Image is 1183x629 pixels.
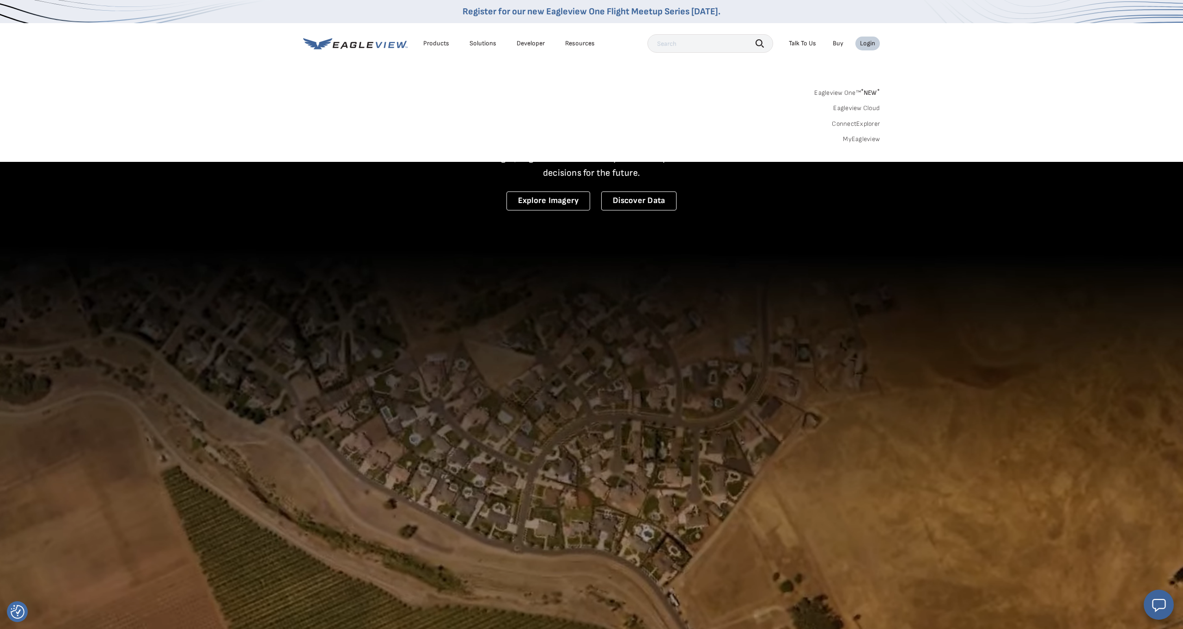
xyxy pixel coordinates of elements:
[565,39,595,48] div: Resources
[647,34,773,53] input: Search
[861,89,880,97] span: NEW
[860,39,875,48] div: Login
[601,191,677,210] a: Discover Data
[843,135,880,143] a: MyEagleview
[11,605,24,619] img: Revisit consent button
[814,86,880,97] a: Eagleview One™*NEW*
[833,39,843,48] a: Buy
[470,39,496,48] div: Solutions
[517,39,545,48] a: Developer
[833,104,880,112] a: Eagleview Cloud
[506,191,591,210] a: Explore Imagery
[832,120,880,128] a: ConnectExplorer
[423,39,449,48] div: Products
[1144,590,1174,620] button: Open chat window
[789,39,816,48] div: Talk To Us
[463,6,720,17] a: Register for our new Eagleview One Flight Meetup Series [DATE].
[11,605,24,619] button: Consent Preferences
